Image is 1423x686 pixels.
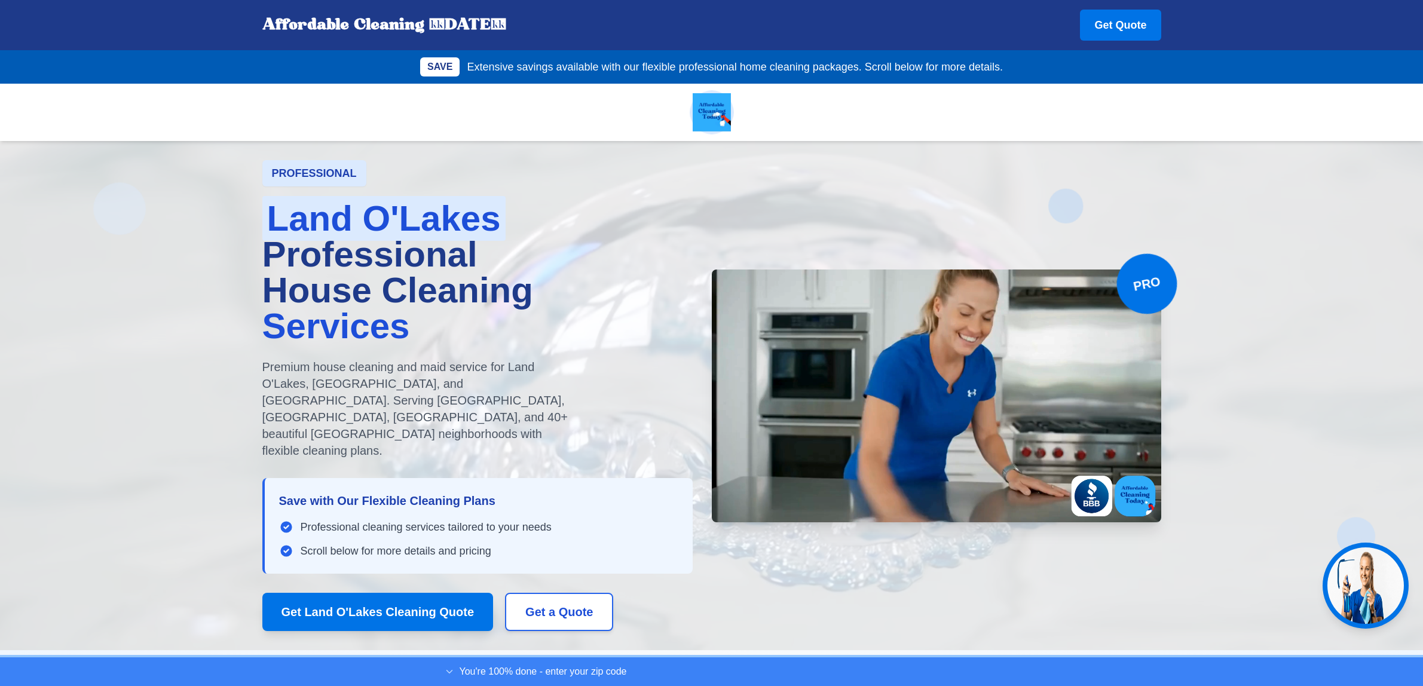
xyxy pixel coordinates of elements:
[262,201,693,344] h1: Professional House Cleaning
[1080,10,1161,41] a: Get Quote
[262,196,506,241] span: Land O'Lakes
[301,543,491,559] span: Scroll below for more details and pricing
[262,160,366,186] div: PROFESSIONAL
[262,359,568,459] p: Premium house cleaning and maid service for Land O'Lakes, [GEOGRAPHIC_DATA], and [GEOGRAPHIC_DATA...
[460,664,627,679] p: You're 100% done - enter your zip code
[1323,543,1409,629] button: Get help from Jen
[505,593,613,631] button: Get a Quote
[420,57,460,76] div: SAVE
[712,269,1161,522] video: Professional House Cleaning Services Land O'Lakes Lutz Odessa Florida
[262,306,410,346] span: Services
[467,59,1002,75] p: Extensive savings available with our flexible professional home cleaning packages. Scroll below f...
[262,593,494,631] button: Get Land O'Lakes Cleaning Quote
[262,16,506,35] div: Affordable Cleaning [DATE]
[693,93,731,131] img: Affordable Cleaning Today - Professional House Cleaning Services Land O'Lakes FL
[301,519,552,535] span: Professional cleaning services tailored to your needs
[279,492,678,509] h3: Save with Our Flexible Cleaning Plans
[1327,547,1404,624] img: Jen
[1111,248,1183,320] div: PRO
